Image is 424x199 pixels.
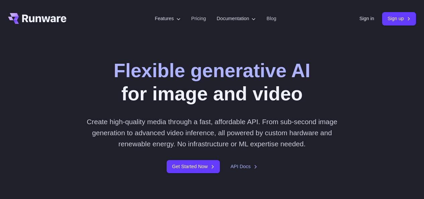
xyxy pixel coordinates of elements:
[191,15,206,22] a: Pricing
[8,13,66,24] a: Go to /
[217,15,256,22] label: Documentation
[266,15,276,22] a: Blog
[231,163,257,170] a: API Docs
[114,59,310,105] h1: for image and video
[167,160,220,173] a: Get Started Now
[114,60,310,81] strong: Flexible generative AI
[81,116,343,150] p: Create high-quality media through a fast, affordable API. From sub-second image generation to adv...
[382,12,416,25] a: Sign up
[359,15,374,22] a: Sign in
[155,15,181,22] label: Features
